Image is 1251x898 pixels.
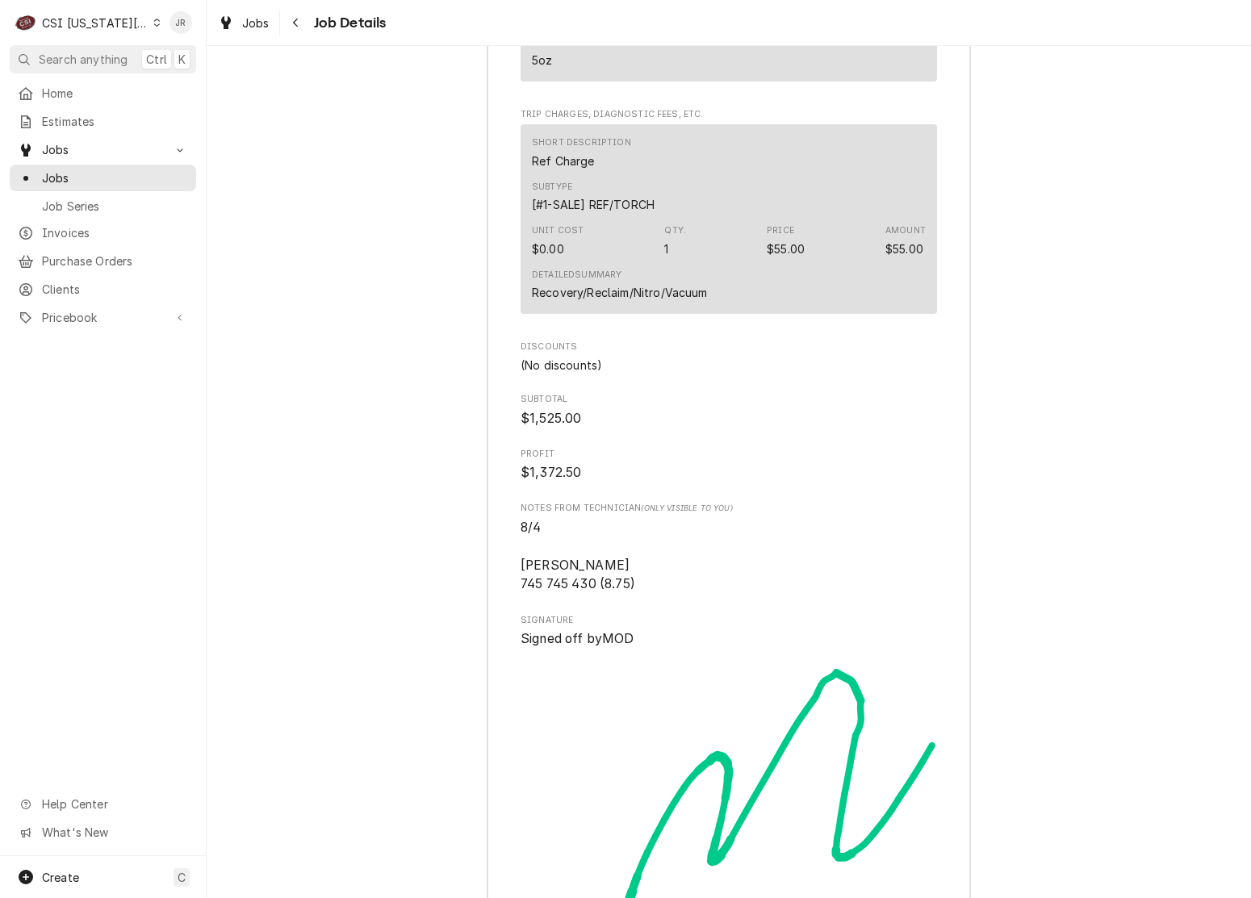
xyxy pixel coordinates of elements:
[242,15,270,31] span: Jobs
[42,169,188,186] span: Jobs
[42,85,188,102] span: Home
[532,224,584,237] div: Unit Cost
[521,502,937,594] div: [object Object]
[521,411,581,426] span: $1,525.00
[10,136,196,163] a: Go to Jobs
[521,448,937,482] div: Profit
[521,409,937,428] span: Subtotal
[42,253,188,269] span: Purchase Orders
[521,340,937,353] span: Discounts
[10,108,196,135] a: Estimates
[532,136,631,169] div: Short Description
[521,340,937,373] div: Discounts
[521,448,937,461] span: Profit
[283,10,309,36] button: Navigate back
[521,393,937,428] div: Subtotal
[532,240,564,257] div: Cost
[532,136,631,149] div: Short Description
[521,502,937,515] span: Notes from Technician
[521,108,937,320] div: Trip Charges, Diagnostic Fees, etc.
[532,269,621,282] div: Detailed Summary
[169,11,192,34] div: JR
[532,181,572,194] div: Subtype
[885,224,926,257] div: Amount
[664,240,668,257] div: Quantity
[10,219,196,246] a: Invoices
[664,224,686,237] div: Qty.
[885,240,923,257] div: Amount
[521,463,937,482] span: Profit
[146,51,167,68] span: Ctrl
[15,11,37,34] div: CSI Kansas City's Avatar
[10,80,196,107] a: Home
[521,520,635,592] span: 8/4 [PERSON_NAME] 745 745 430 (8.75)
[521,614,937,627] span: Signature
[532,284,708,301] div: Recovery/Reclaim/Nitro/Vacuum
[664,224,686,257] div: Quantity
[309,12,387,34] span: Job Details
[39,51,128,68] span: Search anything
[521,357,937,374] div: Discounts List
[532,224,584,257] div: Cost
[169,11,192,34] div: Jessica Rentfro's Avatar
[42,824,186,841] span: What's New
[42,309,164,326] span: Pricebook
[10,193,196,219] a: Job Series
[10,276,196,303] a: Clients
[42,281,188,298] span: Clients
[10,165,196,191] a: Jobs
[532,181,655,213] div: Subtype
[521,629,937,649] span: Signed Off By
[641,503,732,512] span: (Only Visible to You)
[532,152,595,169] div: Short Description
[211,10,276,36] a: Jobs
[521,465,581,480] span: $1,372.50
[521,393,937,406] span: Subtotal
[178,869,186,886] span: C
[42,141,164,158] span: Jobs
[767,240,805,257] div: Price
[532,52,552,69] div: 5oz
[10,45,196,73] button: Search anythingCtrlK
[767,224,805,257] div: Price
[10,304,196,331] a: Go to Pricebook
[10,248,196,274] a: Purchase Orders
[42,15,149,31] div: CSI [US_STATE][GEOGRAPHIC_DATA]
[178,51,186,68] span: K
[521,518,937,595] span: [object Object]
[521,124,937,314] div: Line Item
[885,224,926,237] div: Amount
[10,791,196,817] a: Go to Help Center
[10,819,196,846] a: Go to What's New
[42,113,188,130] span: Estimates
[42,224,188,241] span: Invoices
[42,871,79,884] span: Create
[42,796,186,812] span: Help Center
[42,198,188,215] span: Job Series
[521,124,937,321] div: Trip Charges, Diagnostic Fees, etc. List
[767,224,794,237] div: Price
[521,108,937,121] span: Trip Charges, Diagnostic Fees, etc.
[15,11,37,34] div: C
[532,196,655,213] div: Subtype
